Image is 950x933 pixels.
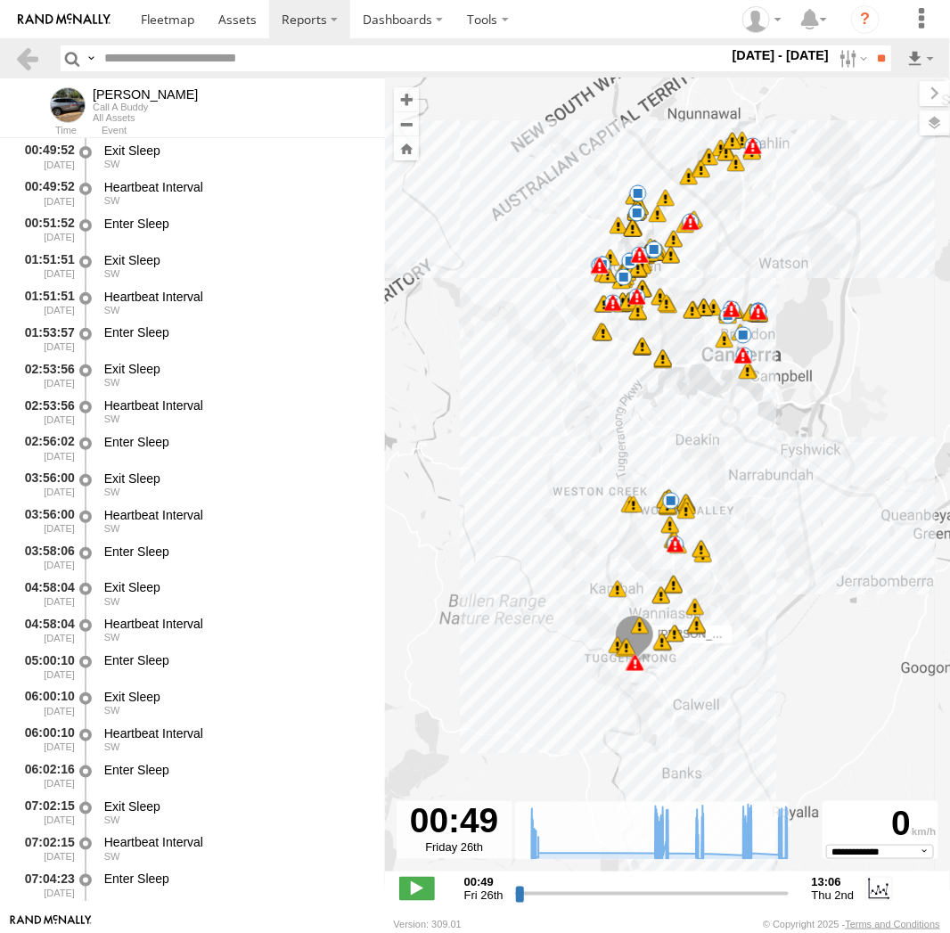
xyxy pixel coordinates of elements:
[104,252,368,268] div: Exit Sleep
[846,919,940,929] a: Terms and Conditions
[104,471,368,487] div: Exit Sleep
[104,834,368,850] div: Heartbeat Interval
[14,577,77,610] div: 04:58:04 [DATE]
[658,628,746,641] span: [PERSON_NAME]
[14,140,77,173] div: 00:49:52 [DATE]
[104,579,368,595] div: Exit Sleep
[399,877,435,900] label: Play/Stop
[104,762,368,778] div: Enter Sleep
[93,112,198,123] div: All Assets
[14,759,77,792] div: 06:02:16 [DATE]
[14,127,77,135] div: Time
[104,434,368,450] div: Enter Sleep
[14,723,77,756] div: 06:00:10 [DATE]
[14,796,77,829] div: 07:02:15 [DATE]
[14,45,40,71] a: Back to previous Page
[14,358,77,391] div: 02:53:56 [DATE]
[14,395,77,428] div: 02:53:56 [DATE]
[104,397,368,413] div: Heartbeat Interval
[14,541,77,574] div: 03:58:06 [DATE]
[104,741,120,752] span: Heading: 233
[763,919,940,929] div: © Copyright 2025 -
[464,875,504,888] strong: 00:49
[104,305,120,315] span: Heading: 233
[104,652,368,668] div: Enter Sleep
[851,5,880,34] i: ?
[104,616,368,632] div: Heartbeat Interval
[104,725,368,741] div: Heartbeat Interval
[14,613,77,646] div: 04:58:04 [DATE]
[14,686,77,719] div: 06:00:10 [DATE]
[104,689,368,705] div: Exit Sleep
[14,868,77,901] div: 07:04:23 [DATE]
[104,159,120,169] span: Heading: 233
[18,13,111,26] img: rand-logo.svg
[812,888,855,902] span: Thu 2nd Oct 2025
[832,45,871,71] label: Search Filter Options
[104,487,120,497] span: Heading: 233
[104,143,368,159] div: Exit Sleep
[104,705,120,716] span: Heading: 233
[104,507,368,523] div: Heartbeat Interval
[104,413,120,424] span: Heading: 233
[812,875,855,888] strong: 13:06
[729,45,833,65] label: [DATE] - [DATE]
[84,45,98,71] label: Search Query
[104,377,120,388] span: Heading: 233
[104,523,120,534] span: Heading: 233
[104,195,120,206] span: Heading: 233
[104,871,368,887] div: Enter Sleep
[14,504,77,537] div: 03:56:00 [DATE]
[394,136,419,160] button: Zoom Home
[104,216,368,232] div: Enter Sleep
[104,289,368,305] div: Heartbeat Interval
[104,179,368,195] div: Heartbeat Interval
[14,468,77,501] div: 03:56:00 [DATE]
[464,888,504,902] span: Fri 26th Sep 2025
[104,814,120,825] span: Heading: 233
[14,650,77,683] div: 05:00:10 [DATE]
[10,915,92,933] a: Visit our Website
[14,431,77,464] div: 02:56:02 [DATE]
[104,544,368,560] div: Enter Sleep
[93,87,198,102] div: Chris - View Asset History
[14,250,77,282] div: 01:51:51 [DATE]
[104,798,368,814] div: Exit Sleep
[104,268,120,279] span: Heading: 233
[825,804,936,845] div: 0
[14,323,77,356] div: 01:53:57 [DATE]
[14,213,77,246] div: 00:51:52 [DATE]
[394,87,419,111] button: Zoom in
[736,6,788,33] div: Helen Mason
[14,832,77,865] div: 07:02:15 [DATE]
[93,102,198,112] div: Call A Buddy
[14,286,77,319] div: 01:51:51 [DATE]
[102,127,385,135] div: Event
[394,111,419,136] button: Zoom out
[104,324,368,340] div: Enter Sleep
[104,632,120,642] span: Heading: 233
[905,45,936,71] label: Export results as...
[104,361,368,377] div: Exit Sleep
[104,596,120,607] span: Heading: 233
[394,919,462,929] div: Version: 309.01
[14,176,77,209] div: 00:49:52 [DATE]
[104,851,120,862] span: Heading: 233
